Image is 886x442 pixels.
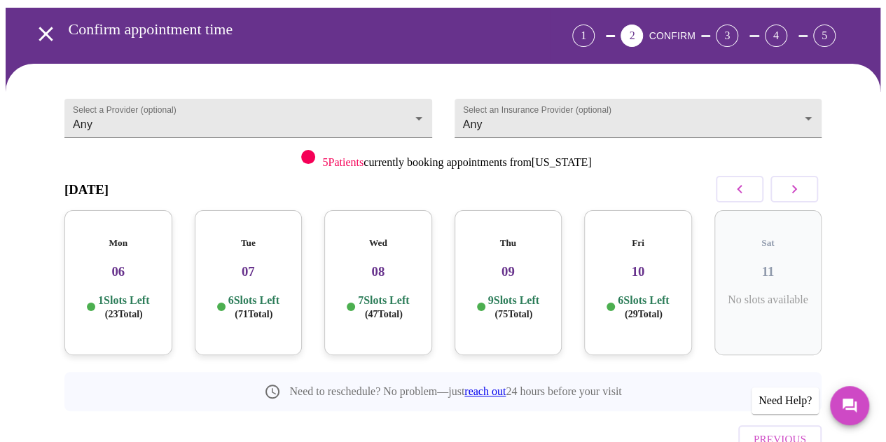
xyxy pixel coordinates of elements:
[464,385,506,397] a: reach out
[98,293,149,321] p: 1 Slots Left
[25,13,67,55] button: open drawer
[595,237,681,249] h5: Fri
[322,156,364,168] span: 5 Patients
[235,309,272,319] span: ( 71 Total)
[335,264,421,279] h3: 08
[365,309,403,319] span: ( 47 Total)
[716,25,738,47] div: 3
[813,25,836,47] div: 5
[289,385,621,398] p: Need to reschedule? No problem—just 24 hours before your visit
[322,156,591,169] p: currently booking appointments from [US_STATE]
[618,293,669,321] p: 6 Slots Left
[335,237,421,249] h5: Wed
[572,25,595,47] div: 1
[649,30,695,41] span: CONFIRM
[595,264,681,279] h3: 10
[726,237,811,249] h5: Sat
[76,237,161,249] h5: Mon
[64,99,432,138] div: Any
[466,237,551,249] h5: Thu
[206,264,291,279] h3: 07
[726,264,811,279] h3: 11
[455,99,822,138] div: Any
[466,264,551,279] h3: 09
[726,293,811,306] p: No slots available
[494,309,532,319] span: ( 75 Total)
[76,264,161,279] h3: 06
[830,386,869,425] button: Messages
[625,309,663,319] span: ( 29 Total)
[358,293,409,321] p: 7 Slots Left
[488,293,539,321] p: 9 Slots Left
[206,237,291,249] h5: Tue
[64,182,109,198] h3: [DATE]
[765,25,787,47] div: 4
[105,309,143,319] span: ( 23 Total)
[752,387,819,414] div: Need Help?
[69,20,494,39] h3: Confirm appointment time
[228,293,279,321] p: 6 Slots Left
[621,25,643,47] div: 2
